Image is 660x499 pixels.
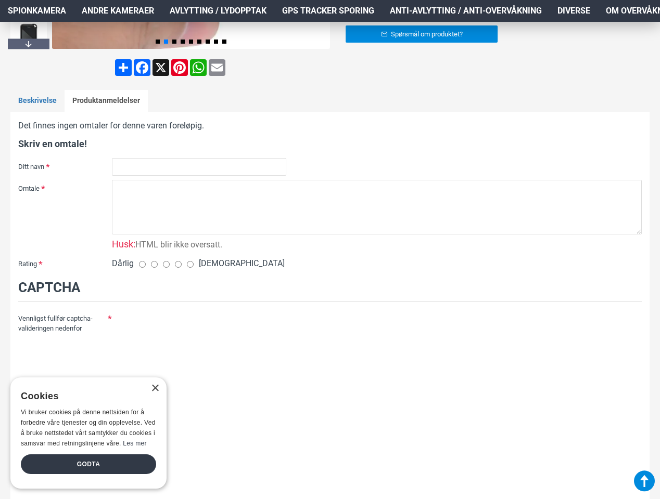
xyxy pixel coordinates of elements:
a: Facebook [133,59,151,76]
div: Cookies [21,385,149,408]
a: Produktanmeldelser [65,90,148,112]
span: Anti-avlytting / Anti-overvåkning [390,5,542,17]
a: Beskrivelse [10,90,65,112]
span: Go to slide 7 [206,40,210,44]
a: Spørsmål om produktet? [346,25,498,43]
a: Share [114,59,133,76]
legend: Captcha [18,278,642,302]
a: Pinterest [170,59,189,76]
label: Ditt navn [18,158,112,175]
span: Go to slide 9 [222,40,226,44]
p: Det finnes ingen omtaler for denne varen foreløpig. [18,120,642,132]
span: Go to slide 8 [214,40,218,44]
label: Omtale [18,180,112,196]
span: Vi bruker cookies på denne nettsiden for å forbedre våre tjenester og din opplevelse. Ved å bruke... [21,409,156,447]
span: Go to slide 4 [181,40,185,44]
a: X [151,59,170,76]
a: Email [208,59,226,76]
a: WhatsApp [189,59,208,76]
div: Close [151,385,159,392]
span: Go to slide 1 [156,40,160,44]
label: Rating [18,255,112,272]
span: Go to slide 2 [164,40,168,44]
h4: Skriv en omtale! [18,137,642,150]
a: Les mer, opens a new window [123,440,146,447]
span: GPS Tracker Sporing [282,5,374,17]
label: Vennligst fullfør captcha-valideringen nedenfor [18,310,112,336]
span: Dårlig [112,257,134,270]
span: Husk: [112,239,135,249]
span: Go to slide 3 [172,40,176,44]
span: Spionkamera [8,5,66,17]
span: Avlytting / Lydopptak [170,5,266,17]
div: Godta [21,454,156,474]
span: Diverse [557,5,590,17]
div: Next slide [8,38,49,49]
div: HTML blir ikke oversatt. [112,237,222,251]
span: Go to slide 5 [189,40,193,44]
span: Andre kameraer [82,5,154,17]
span: [DEMOGRAPHIC_DATA] [199,257,285,270]
span: Go to slide 6 [197,40,201,44]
